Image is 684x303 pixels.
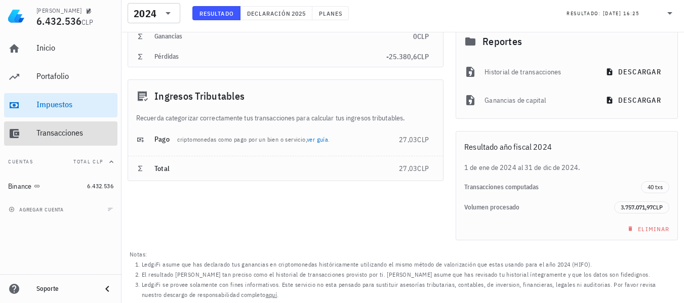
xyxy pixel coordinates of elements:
div: Binance [8,182,32,191]
div: Resultado: [567,7,603,20]
button: Planes [312,6,349,20]
div: Pérdidas [154,53,386,61]
span: Total CLP [73,158,103,165]
div: [PERSON_NAME] [36,7,82,15]
a: Inicio [4,36,117,61]
div: Recuerda categorizar correctamente tus transacciones para calcular tus ingresos tributables. [128,112,443,123]
span: CLP [417,135,429,144]
span: 27,03 [399,164,417,173]
span: 40 txs [648,182,663,193]
span: 0 [413,32,417,41]
div: Ganancias de capital [485,89,591,111]
img: LedgiFi [8,8,24,24]
span: 2025 [291,10,306,17]
a: Portafolio [4,65,117,89]
a: Transacciones [4,121,117,146]
span: CLP [417,164,429,173]
div: Portafolio [36,71,113,81]
span: CLP [82,18,93,27]
button: Eliminar [621,222,673,236]
span: -25.380,6 [386,52,417,61]
span: agregar cuenta [11,206,64,213]
a: aquí [266,291,277,298]
span: descargar [608,96,661,105]
span: CLP [417,52,429,61]
button: descargar [599,91,669,109]
a: Binance 6.432.536 [4,174,117,198]
span: Resultado [199,10,234,17]
div: Ingresos Tributables [128,80,443,112]
a: Impuestos [4,93,117,117]
span: criptomonedas como pago por un bien o servicio, . [177,136,330,143]
div: Resultado:[DATE] 16:25 [560,4,682,23]
div: 1 de ene de 2024 al 31 de dic de 2024. [456,162,677,173]
button: CuentasTotal CLP [4,150,117,174]
button: Declaración 2025 [240,6,312,20]
div: Resultado año fiscal 2024 [456,132,677,162]
li: El resultado [PERSON_NAME] tan preciso como el historial de transacciones provisto por ti. [PERSO... [142,270,676,280]
button: Resultado [192,6,240,20]
div: Transacciones [36,128,113,138]
span: Total [154,164,170,173]
span: 3.757.071,97 [621,203,653,211]
span: 27,03 [399,135,417,144]
div: [DATE] 16:25 [603,9,639,19]
span: Eliminar [625,225,669,233]
div: 2024 [134,9,156,19]
span: Planes [318,10,343,17]
li: LedgiFi se provee solamente con fines informativos. Este servicio no esta pensado para sustituir ... [142,280,676,300]
div: Impuestos [36,100,113,109]
span: Pago [154,135,170,144]
footer: Notas: [122,246,684,303]
div: Inicio [36,43,113,53]
span: 6.432.536 [36,14,82,28]
li: LedgiFi asume que has declarado tus ganancias en criptomonedas históricamente utilizando el mismo... [142,259,676,270]
span: CLP [417,32,429,41]
div: Ganancias [154,32,413,40]
div: Reportes [456,25,677,58]
a: ver guía [307,136,328,143]
div: Soporte [36,285,93,293]
div: Volumen procesado [464,203,614,211]
div: 2024 [128,3,180,23]
button: descargar [599,63,669,81]
div: Historial de transacciones [485,61,591,83]
button: agregar cuenta [6,204,68,214]
span: Declaración [247,10,291,17]
div: Transacciones computadas [464,183,641,191]
span: CLP [653,203,663,211]
span: 6.432.536 [87,182,113,190]
span: descargar [608,67,661,76]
